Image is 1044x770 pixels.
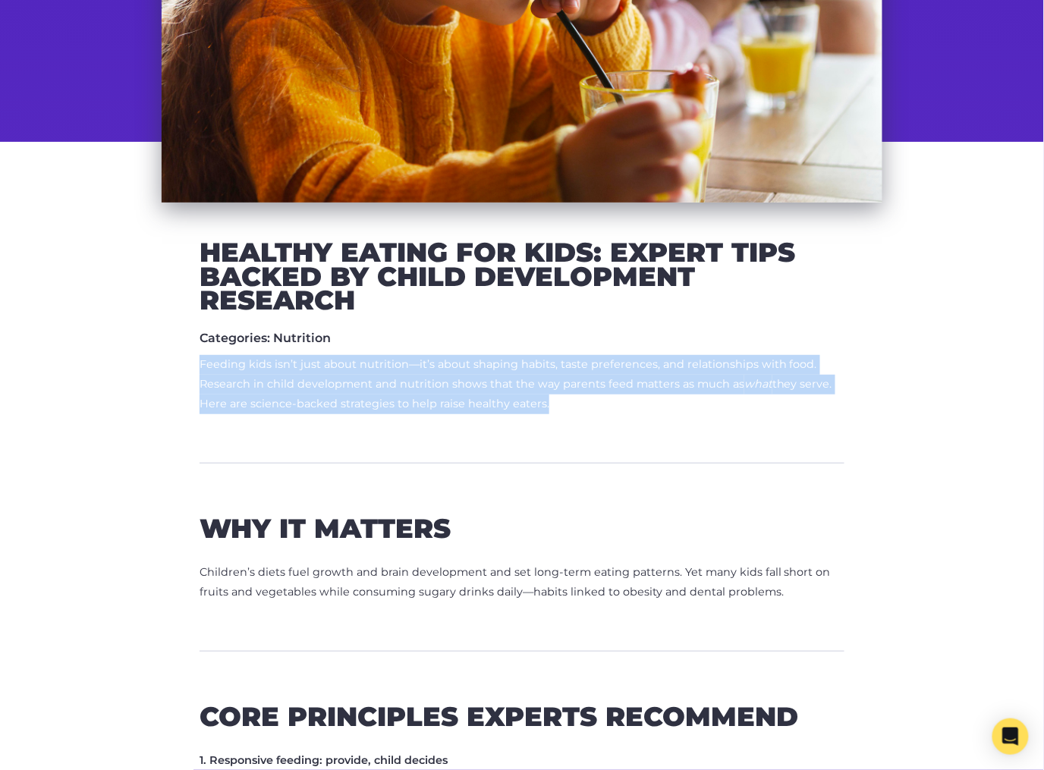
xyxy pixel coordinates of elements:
[200,753,448,767] strong: 1. Responsive feeding: provide, child decides
[992,718,1029,755] div: Open Intercom Messenger
[200,240,844,313] h2: Healthy Eating for Kids: Expert Tips Backed by Child Development Research
[200,355,844,414] p: Feeding kids isn’t just about nutrition—it’s about shaping habits, taste preferences, and relatio...
[200,701,844,733] h2: Core principles experts recommend
[200,513,844,545] h2: Why it matters
[200,563,844,602] p: Children’s diets fuel growth and brain development and set long-term eating patterns. Yet many ki...
[744,377,772,391] em: what
[200,331,844,345] h5: Categories: Nutrition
